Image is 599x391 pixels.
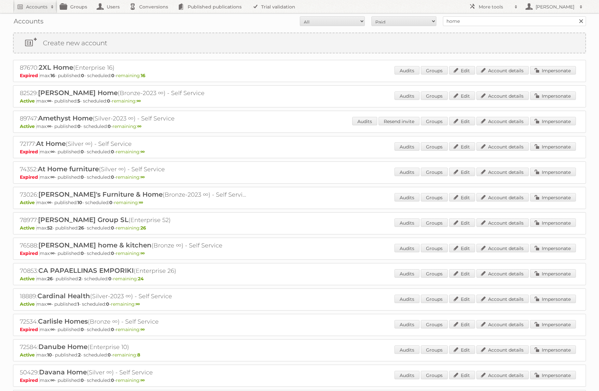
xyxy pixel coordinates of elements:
span: [PERSON_NAME] Home [38,89,118,97]
a: Account details [476,244,529,252]
p: max: - published: - scheduled: - [20,276,579,282]
a: Edit [449,218,475,227]
h2: 89747: (Silver-2023 ∞) - Self Service [20,114,247,123]
h2: Accounts [26,4,47,10]
strong: 0 [111,174,114,180]
a: Groups [421,142,448,151]
a: Groups [421,193,448,202]
strong: ∞ [50,250,55,256]
strong: ∞ [139,200,143,205]
a: Impersonate [530,269,576,278]
a: Impersonate [530,91,576,100]
a: Account details [476,193,529,202]
strong: 26 [47,276,53,282]
span: [PERSON_NAME] Group SL [38,216,128,224]
strong: 5 [77,98,80,104]
a: Impersonate [530,117,576,125]
strong: ∞ [137,98,141,104]
h2: 78977: (Enterprise 52) [20,216,247,224]
a: Impersonate [530,218,576,227]
p: max: - published: - scheduled: - [20,352,579,358]
span: Cardinal Health [37,292,90,300]
h2: 72584: (Enterprise 10) [20,343,247,351]
strong: ∞ [47,301,51,307]
a: Impersonate [530,371,576,379]
a: Edit [449,345,475,354]
strong: 1 [77,301,79,307]
a: Audits [394,168,419,176]
strong: 2 [78,352,81,358]
a: Edit [449,269,475,278]
a: Edit [449,168,475,176]
strong: ∞ [47,123,51,129]
strong: 0 [108,123,111,129]
a: Audits [394,193,419,202]
strong: 0 [81,327,84,332]
a: Impersonate [530,193,576,202]
p: max: - published: - scheduled: - [20,250,579,256]
strong: 16 [50,73,55,78]
a: Impersonate [530,320,576,328]
a: Audits [394,142,419,151]
span: remaining: [113,352,140,358]
strong: ∞ [140,377,145,383]
h2: 76588: (Bronze ∞) - Self Service [20,241,247,250]
span: CA PAPAELLINAS EMPORIKI [38,267,134,274]
a: Audits [394,218,419,227]
a: Account details [476,142,529,151]
strong: 0 [109,200,113,205]
span: remaining: [116,73,145,78]
span: remaining: [113,123,141,129]
a: Create new account [14,33,585,53]
strong: 2 [79,276,81,282]
span: 2XL Home [39,63,73,71]
h2: [PERSON_NAME] [534,4,576,10]
span: Expired [20,377,40,383]
a: Edit [449,244,475,252]
span: Expired [20,73,40,78]
span: remaining: [114,200,143,205]
span: remaining: [112,98,141,104]
span: Amethyst Home [38,114,93,122]
strong: ∞ [140,174,145,180]
a: Edit [449,193,475,202]
span: Expired [20,149,40,155]
h2: 74352: (Silver ∞) - Self Service [20,165,247,174]
strong: ∞ [50,327,55,332]
strong: 52 [47,225,52,231]
span: remaining: [111,301,140,307]
span: Active [20,225,36,231]
a: Groups [421,371,448,379]
a: Edit [449,91,475,100]
h2: 82529: (Bronze-2023 ∞) - Self Service [20,89,247,97]
strong: ∞ [47,98,51,104]
a: Audits [394,244,419,252]
a: Edit [449,320,475,328]
h2: 72534: (Bronze ∞) - Self Service [20,317,247,326]
strong: 26 [140,225,146,231]
a: Impersonate [530,168,576,176]
strong: ∞ [140,327,145,332]
a: Groups [421,269,448,278]
strong: ∞ [136,301,140,307]
strong: ∞ [50,149,55,155]
span: Carlisle Homes [38,317,88,325]
a: Resend invite [379,117,419,125]
h2: 18889: (Silver-2023 ∞) - Self Service [20,292,247,300]
strong: 0 [77,123,81,129]
a: Audits [352,117,377,125]
h2: More tools [479,4,511,10]
strong: 24 [138,276,144,282]
strong: ∞ [50,377,55,383]
a: Groups [421,168,448,176]
a: Account details [476,91,529,100]
span: remaining: [116,327,145,332]
span: Active [20,301,36,307]
strong: 0 [81,149,84,155]
a: Groups [421,244,448,252]
span: remaining: [113,276,144,282]
a: Edit [449,117,475,125]
p: max: - published: - scheduled: - [20,327,579,332]
strong: 26 [78,225,84,231]
span: Danube Home [38,343,87,351]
